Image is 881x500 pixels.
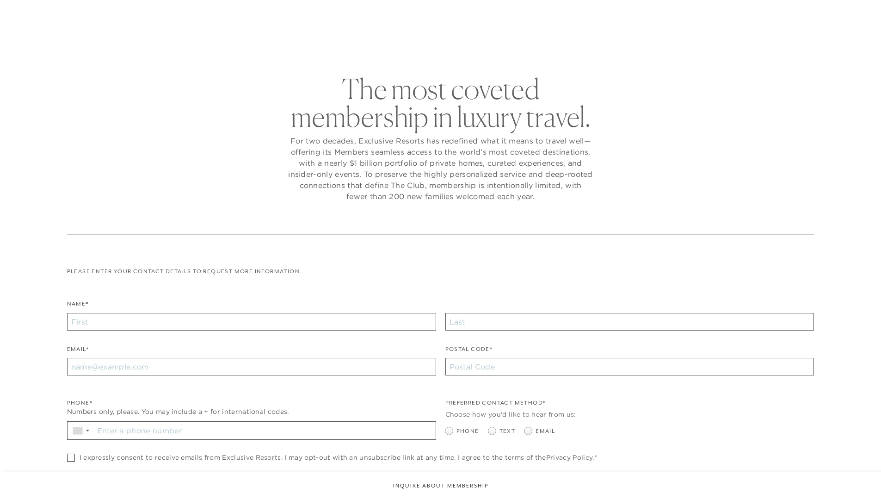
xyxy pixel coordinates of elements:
[288,75,593,131] h2: The most coveted membership in luxury travel.
[85,428,91,433] span: ▼
[288,135,593,202] p: For two decades, Exclusive Resorts has redefined what it means to travel well—offering its Member...
[94,422,436,439] input: Enter a phone number
[832,11,844,18] button: Open navigation
[445,358,814,375] input: Postal Code
[67,267,814,276] p: Please enter your contact details to request more information:
[536,427,555,436] span: Email
[445,410,814,419] div: Choose how you'd like to hear from us:
[80,454,597,461] span: I expressly consent to receive emails from Exclusive Resorts. I may opt-out with an unsubscribe l...
[67,300,89,313] label: Name*
[445,399,546,412] legend: Preferred Contact Method*
[456,427,479,436] span: Phone
[67,313,436,331] input: First
[67,345,89,358] label: Email*
[445,345,493,358] label: Postal Code*
[67,399,436,407] div: Phone*
[499,427,516,436] span: Text
[67,407,436,417] div: Numbers only, please. You may include a + for international codes.
[445,313,814,331] input: Last
[546,453,592,462] a: Privacy Policy
[68,422,94,439] div: Country Code Selector
[67,358,436,375] input: name@example.com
